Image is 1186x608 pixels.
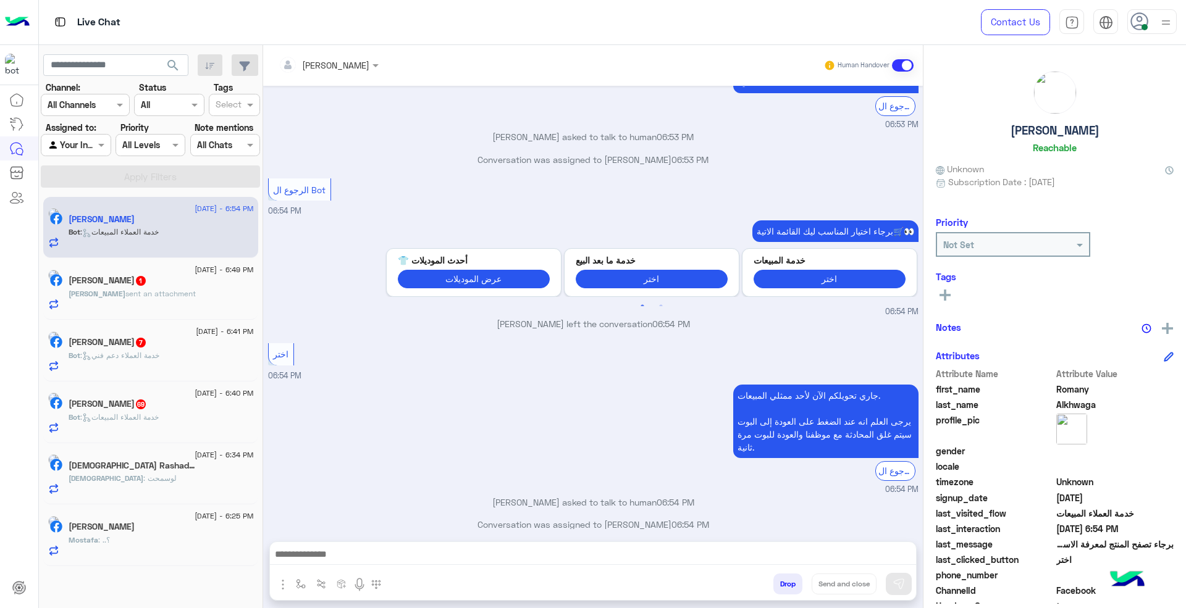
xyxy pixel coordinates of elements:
p: [PERSON_NAME] asked to talk to human [268,496,919,509]
img: picture [48,331,59,343]
a: Contact Us [981,9,1050,35]
img: picture [48,208,59,219]
span: 06:54 PM [268,371,301,380]
img: profile [1158,15,1174,30]
span: 7 [136,338,146,348]
h5: Romany Alkhwaga [69,214,135,225]
img: picture [48,516,59,527]
span: [DATE] - 6:40 PM [195,388,253,399]
button: اختر [754,270,906,288]
span: 06:54 PM [268,206,301,215]
h5: Ahmed Mahdy [69,337,147,348]
img: picture [1034,72,1076,114]
span: [PERSON_NAME] [69,289,125,298]
p: خدمة المبيعات [754,254,906,267]
span: null [1056,568,1174,581]
h6: Priority [936,217,968,228]
img: Facebook [50,520,62,533]
span: phone_number [936,568,1054,581]
span: ..؟ [98,535,110,544]
span: search [166,58,180,73]
span: لوسمحت [143,473,177,483]
img: Trigger scenario [316,579,326,589]
img: send voice note [352,577,367,592]
p: 6/9/2025, 6:54 PM [733,385,919,458]
p: أحدث الموديلات 👕 [398,254,550,267]
div: الرجوع ال Bot [875,461,915,480]
span: last_name [936,398,1054,411]
label: Priority [120,121,149,134]
img: add [1162,323,1173,334]
label: Channel: [46,81,80,94]
span: 06:54 PM [671,519,709,530]
button: Apply Filters [41,165,260,188]
div: Select [214,98,242,114]
img: picture [48,393,59,404]
p: خدمة ما بعد البيع [576,254,728,267]
p: Live Chat [77,14,120,31]
span: 69 [136,399,146,409]
img: tab [53,14,68,30]
img: Facebook [50,459,62,471]
span: profile_pic [936,414,1054,442]
img: select flow [296,579,306,589]
img: 713415422032625 [5,54,27,76]
h5: [PERSON_NAME] [1011,123,1100,138]
span: last_message [936,538,1054,551]
span: [DATE] - 6:54 PM [195,203,253,214]
img: make a call [371,580,381,589]
img: picture [48,270,59,281]
span: [DEMOGRAPHIC_DATA] [69,473,143,483]
img: picture [1056,414,1087,444]
span: first_name [936,383,1054,396]
h5: Karim Ashoor [69,275,147,286]
span: 1 [136,276,146,286]
img: picture [48,454,59,465]
span: Bot [69,412,80,422]
span: : خدمة العملاء المبيعات [80,227,159,236]
span: ChannelId [936,584,1054,597]
span: last_clicked_button [936,553,1054,566]
span: [DATE] - 6:25 PM [195,510,253,522]
span: خدمة العملاء المبيعات [1056,507,1174,520]
img: tab [1099,15,1113,30]
span: Bot [69,227,80,236]
img: create order [337,579,347,589]
span: Attribute Value [1056,367,1174,380]
span: 06:53 PM [657,131,694,142]
span: 2025-09-06T15:54:14.762Z [1056,522,1174,535]
span: Alkhwaga [1056,398,1174,411]
span: 06:53 PM [885,119,919,131]
img: Facebook [50,212,62,225]
img: Facebook [50,397,62,409]
span: 06:54 PM [652,319,690,329]
span: timezone [936,475,1054,488]
img: notes [1142,323,1151,333]
button: 2 of 2 [655,300,667,312]
span: 06:53 PM [671,154,709,165]
span: Mostafa [69,535,98,544]
span: اختر [1056,553,1174,566]
h5: Mostafa Khalaf [69,522,135,532]
span: 06:54 PM [885,484,919,496]
button: select flow [291,573,311,594]
span: 2025-09-06T15:49:00.89Z [1056,491,1174,504]
button: Drop [773,573,802,594]
span: Bot [69,351,80,360]
p: [PERSON_NAME] left the conversation [268,317,919,330]
span: Unknown [936,162,984,175]
a: tab [1059,9,1084,35]
span: الرجوع ال Bot [273,185,326,195]
img: Logo [5,9,30,35]
label: Note mentions [195,121,253,134]
span: Subscription Date : [DATE] [948,175,1055,188]
label: Tags [214,81,233,94]
button: 1 of 2 [636,300,649,312]
span: null [1056,460,1174,473]
small: Human Handover [838,60,889,70]
span: null [1056,444,1174,457]
label: Status [139,81,166,94]
button: Trigger scenario [311,573,332,594]
span: signup_date [936,491,1054,504]
div: الرجوع ال Bot [875,96,915,115]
